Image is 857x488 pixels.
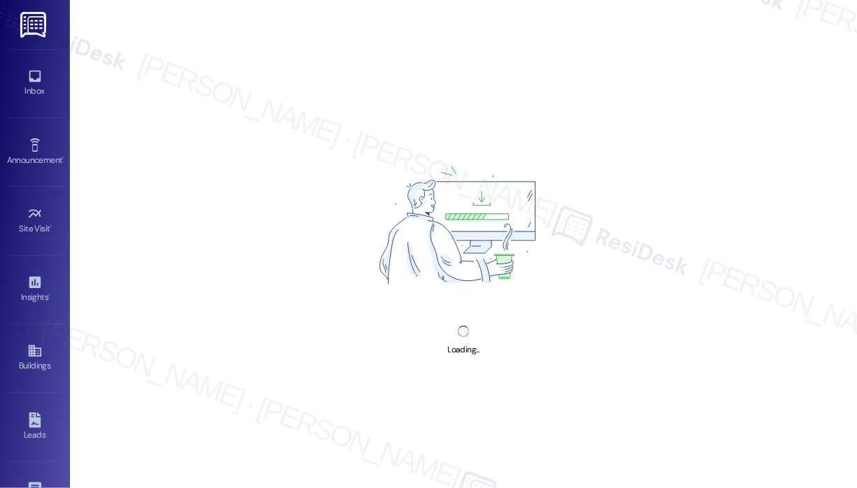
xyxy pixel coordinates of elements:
[20,12,49,38] img: ResiDesk Logo
[7,271,63,308] a: Insights •
[7,339,63,377] a: Buildings
[48,290,50,300] span: •
[7,64,63,102] a: Inbox
[62,153,64,163] span: •
[7,202,63,240] a: Site Visit •
[7,408,63,446] a: Leads
[447,343,479,357] div: Loading...
[50,222,52,231] span: •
